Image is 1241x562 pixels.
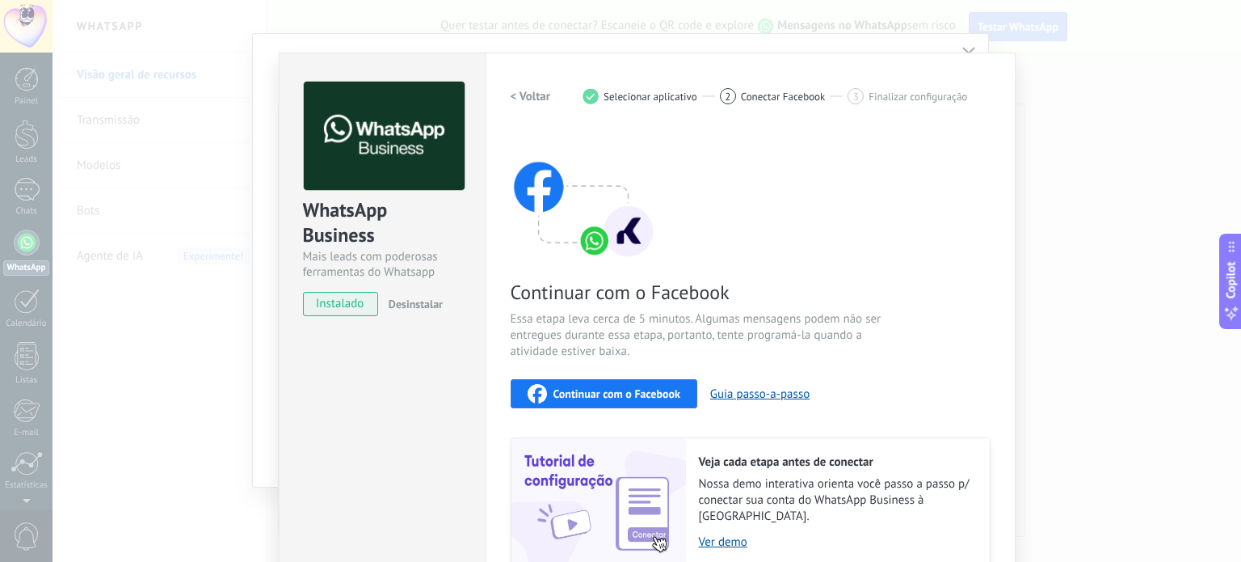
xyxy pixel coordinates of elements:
[699,476,974,525] span: Nossa demo interativa orienta você passo a passo p/ conectar sua conta do WhatsApp Business à [GE...
[604,91,697,103] span: Selecionar aplicativo
[710,387,810,402] button: Guia passo-a-passo
[303,197,462,249] div: WhatsApp Business
[511,280,895,305] span: Continuar com o Facebook
[699,454,974,470] h2: Veja cada etapa antes de conectar
[511,82,551,111] button: < Voltar
[511,130,656,260] img: connect with facebook
[699,535,974,550] a: Ver demo
[553,388,680,399] span: Continuar com o Facebook
[725,90,730,104] span: 2
[304,292,377,316] span: instalado
[741,91,826,103] span: Conectar Facebook
[389,297,443,311] span: Desinstalar
[1223,261,1239,298] span: Copilot
[511,311,895,360] span: Essa etapa leva cerca de 5 minutos. Algumas mensagens podem não ser entregues durante essa etapa,...
[853,90,859,104] span: 3
[511,379,697,408] button: Continuar com o Facebook
[303,249,462,280] div: Mais leads com poderosas ferramentas do Whatsapp
[869,91,967,103] span: Finalizar configuração
[382,292,443,316] button: Desinstalar
[511,89,551,104] h2: < Voltar
[304,82,465,191] img: logo_main.png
